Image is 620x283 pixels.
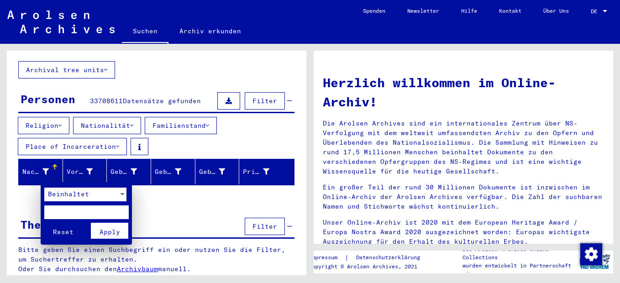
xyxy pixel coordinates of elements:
img: Zustimmung ändern [580,243,602,265]
button: Apply [91,223,129,239]
span: Apply [100,228,120,236]
span: Reset [53,228,74,236]
button: Reset [44,223,82,239]
span: Beinhaltet [48,190,89,198]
